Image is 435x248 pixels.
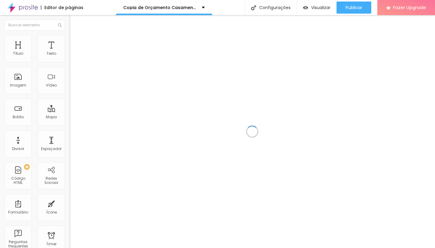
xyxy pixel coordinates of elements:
[46,242,56,246] div: Timer
[5,20,65,31] input: Buscar elemento
[58,23,62,27] img: Icone
[6,176,30,185] div: Código HTML
[311,5,330,10] span: Visualizar
[10,83,26,87] div: Imagem
[41,5,83,10] div: Editor de páginas
[47,51,56,56] div: Texto
[41,147,62,151] div: Espaçador
[8,210,28,214] div: Formulário
[303,5,308,10] img: view-1.svg
[346,5,362,10] span: Publicar
[13,51,23,56] div: Título
[251,5,256,10] img: Icone
[39,176,63,185] div: Redes Sociais
[123,5,197,10] p: Copia de Orçamento Casamento -2025
[46,83,57,87] div: Vídeo
[46,210,57,214] div: Ícone
[46,115,57,119] div: Mapa
[13,115,24,119] div: Botão
[337,2,371,14] button: Publicar
[393,5,426,10] span: Fazer Upgrade
[12,147,24,151] div: Divisor
[297,2,337,14] button: Visualizar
